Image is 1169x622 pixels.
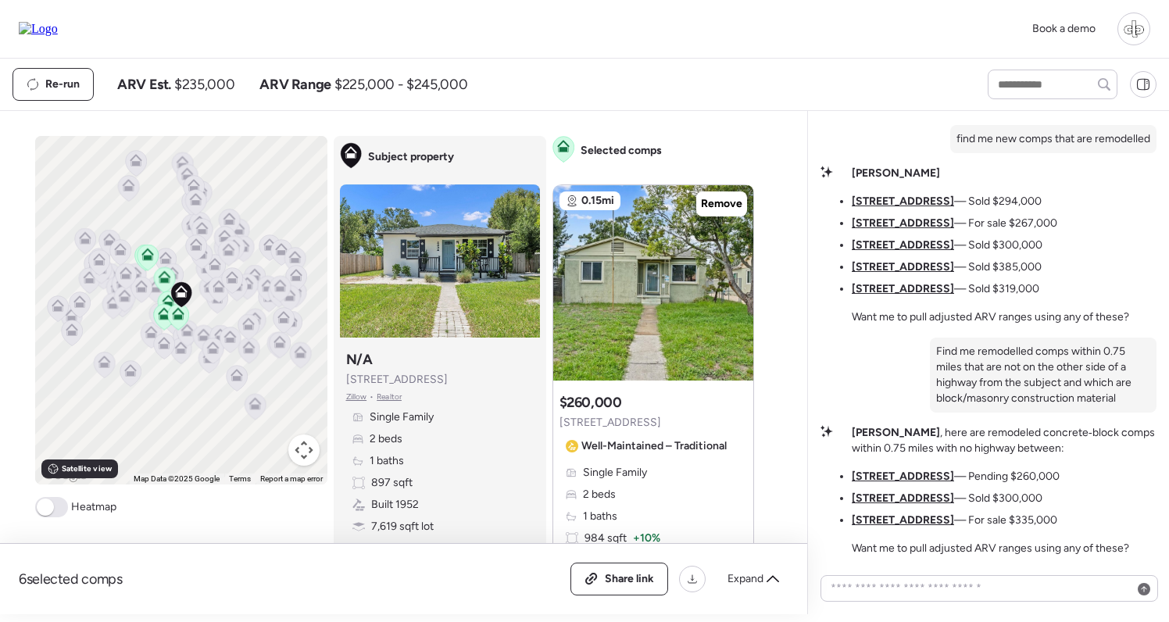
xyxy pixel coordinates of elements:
[852,166,940,180] strong: [PERSON_NAME]
[852,541,1129,556] p: Want me to pull adjusted ARV ranges using any of these?
[559,415,661,431] span: [STREET_ADDRESS]
[852,238,954,252] a: [STREET_ADDRESS]
[45,77,80,92] span: Re-run
[852,216,1057,231] li: — For sale $267,000
[19,22,58,36] img: Logo
[174,75,234,94] span: $235,000
[852,469,1060,484] li: — Pending $260,000
[852,194,1042,209] li: — Sold $294,000
[852,238,1042,253] li: — Sold $300,000
[581,438,727,454] span: Well-Maintained – Traditional
[370,431,402,447] span: 2 beds
[852,282,954,295] a: [STREET_ADDRESS]
[370,391,374,403] span: •
[852,281,1039,297] li: — Sold $319,000
[288,434,320,466] button: Map camera controls
[852,513,1057,528] li: — For sale $335,000
[377,391,402,403] span: Realtor
[71,499,116,515] span: Heatmap
[581,143,662,159] span: Selected comps
[583,465,647,481] span: Single Family
[852,195,954,208] a: [STREET_ADDRESS]
[605,571,654,587] span: Share link
[368,149,454,165] span: Subject property
[334,75,467,94] span: $225,000 - $245,000
[1032,22,1096,35] span: Book a demo
[701,196,742,212] span: Remove
[584,531,627,546] span: 984 sqft
[371,519,434,534] span: 7,619 sqft lot
[852,492,954,505] a: [STREET_ADDRESS]
[583,509,617,524] span: 1 baths
[346,350,373,369] h3: N/A
[260,474,323,483] a: Report a map error
[852,260,954,273] a: [STREET_ADDRESS]
[852,426,940,439] strong: [PERSON_NAME]
[370,409,434,425] span: Single Family
[956,131,1150,147] p: find me new comps that are remodelled
[371,475,413,491] span: 897 sqft
[39,464,91,484] a: Open this area in Google Maps (opens a new window)
[852,216,954,230] a: [STREET_ADDRESS]
[229,474,251,483] a: Terms (opens in new tab)
[852,491,1042,506] li: — Sold $300,000
[346,372,448,388] span: [STREET_ADDRESS]
[936,344,1150,406] p: Find me remodelled comps within 0.75 miles that are not on the other side of a highway from the s...
[134,474,220,483] span: Map Data ©2025 Google
[852,425,1156,456] p: , here are remodeled concrete‑block comps within 0.75 miles with no highway between:
[633,531,660,546] span: + 10%
[583,487,616,502] span: 2 beds
[259,75,331,94] span: ARV Range
[852,309,1129,325] p: Want me to pull adjusted ARV ranges using any of these?
[852,513,954,527] a: [STREET_ADDRESS]
[371,497,419,513] span: Built 1952
[370,453,404,469] span: 1 baths
[62,463,112,475] span: Satellite view
[19,570,123,588] span: 6 selected comps
[852,259,1042,275] li: — Sold $385,000
[852,470,954,483] a: [STREET_ADDRESS]
[581,193,614,209] span: 0.15mi
[559,393,622,412] h3: $260,000
[371,541,407,556] span: Garage
[346,391,367,403] span: Zillow
[117,75,171,94] span: ARV Est.
[39,464,91,484] img: Google
[727,571,763,587] span: Expand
